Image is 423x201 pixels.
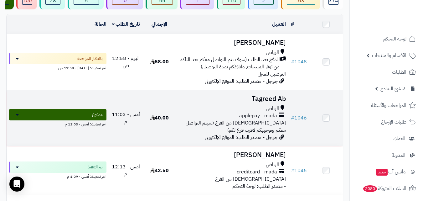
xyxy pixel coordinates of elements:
[150,167,169,174] span: 42.50
[291,114,307,122] a: #1046
[258,70,286,78] span: التوصيل للمنزل
[291,20,294,28] a: #
[392,151,405,160] span: المدونة
[272,20,286,28] a: العميل
[353,181,419,196] a: السلات المتروكة2080
[376,169,388,176] span: جديد
[77,56,103,62] span: بانتظار المراجعة
[291,58,294,66] span: #
[152,20,167,28] a: الإجمالي
[380,84,405,93] span: مُنشئ النماذج
[266,105,279,112] span: الرياض
[291,58,307,66] a: #1048
[266,161,279,168] span: الرياض
[186,119,286,134] span: [DEMOGRAPHIC_DATA] من الفرع (سيتم التواصل معكم وتوجيهكم لاقرب فرع لكم)
[150,58,169,66] span: 58.00
[393,134,405,143] span: العملاء
[179,151,286,159] h3: [PERSON_NAME]
[371,101,406,110] span: المراجعات والأسئلة
[353,114,419,130] a: طلبات الإرجاع
[372,51,406,60] span: الأقسام والمنتجات
[9,177,24,192] div: Open Intercom Messenger
[380,18,417,31] img: logo-2.png
[381,118,406,126] span: طلبات الإرجاع
[95,20,106,28] a: الحالة
[88,164,103,170] span: تم التنفيذ
[266,49,279,56] span: الرياض
[383,34,406,43] span: لوحة التحكم
[9,120,106,127] div: اخر تحديث: أمس - 11:03 م
[179,95,286,103] h3: Tagreed Ab
[205,77,278,85] span: جوجل - مصدر الطلب: الموقع الإلكتروني
[239,112,277,119] span: applepay - mada
[92,112,103,118] span: مدفوع
[215,175,286,183] span: [DEMOGRAPHIC_DATA] من الفرع
[291,167,294,174] span: #
[237,168,277,176] span: creditcard - mada
[353,65,419,80] a: الطلبات
[112,20,140,28] a: تاريخ الطلب
[363,185,377,192] span: 2080
[353,148,419,163] a: المدونة
[392,68,406,77] span: الطلبات
[353,131,419,146] a: العملاء
[179,39,286,46] h3: [PERSON_NAME]
[291,167,307,174] a: #1045
[112,111,140,125] span: أمس - 11:03 م
[353,164,419,179] a: وآتس آبجديد
[363,184,406,193] span: السلات المتروكة
[9,173,106,179] div: اخر تحديث: أمس - 1:09 م
[112,163,140,178] span: أمس - 12:13 م
[9,64,106,71] div: اخر تحديث: [DATE] - 12:58 ص
[205,134,278,141] span: جوجل - مصدر الطلب: الموقع الإلكتروني
[375,167,405,176] span: وآتس آب
[179,56,280,71] span: الدفع بعد الطلب (سوف يتم التواصل معكم بعد التأكد من توفر المنتجات, وابلاغكم بمدة التوصيل)
[150,114,169,122] span: 40.00
[353,98,419,113] a: المراجعات والأسئلة
[112,55,140,69] span: اليوم - 12:58 ص
[176,146,288,195] td: - مصدر الطلب: لوحة التحكم
[353,31,419,46] a: لوحة التحكم
[291,114,294,122] span: #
